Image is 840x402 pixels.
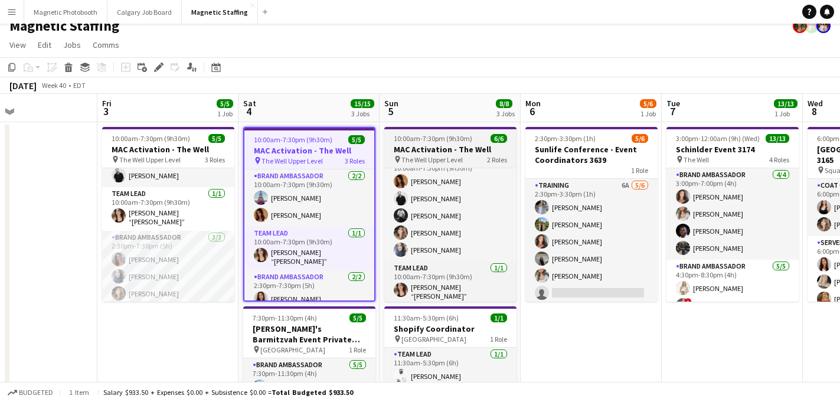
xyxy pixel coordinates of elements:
[491,134,507,143] span: 6/6
[774,109,797,118] div: 1 Job
[73,81,86,90] div: EDT
[496,109,515,118] div: 3 Jobs
[119,155,181,164] span: The Well Upper Level
[5,37,31,53] a: View
[243,127,375,302] app-job-card: 10:00am-7:30pm (9h30m)5/5MAC Activation - The Well The Well Upper Level3 RolesBrand Ambassador2/2...
[816,19,831,33] app-user-avatar: Kara & Monika
[63,40,81,50] span: Jobs
[205,155,225,164] span: 3 Roles
[39,81,68,90] span: Week 40
[272,388,353,397] span: Total Budgeted $933.50
[102,98,112,109] span: Fri
[401,155,463,164] span: The Well Upper Level
[666,127,799,302] app-job-card: 3:00pm-12:00am (9h) (Wed)13/13Schinlder Event 3174 The Well4 RolesBrand Ambassador4/43:00pm-7:00p...
[384,127,517,302] app-job-card: 10:00am-7:30pm (9h30m)6/6MAC Activation - The Well The Well Upper Level2 RolesBrand Ambassador5/5...
[394,313,459,322] span: 11:30am-5:30pm (6h)
[805,19,819,33] app-user-avatar: Kara & Monika
[93,40,119,50] span: Comms
[349,313,366,322] span: 5/5
[112,134,190,143] span: 10:00am-7:30pm (9h30m)
[241,104,256,118] span: 4
[260,345,325,354] span: [GEOGRAPHIC_DATA]
[244,270,374,328] app-card-role: Brand Ambassador2/22:30pm-7:30pm (5h)[PERSON_NAME]
[24,1,107,24] button: Magnetic Photobooth
[808,98,823,109] span: Wed
[19,388,53,397] span: Budgeted
[217,109,233,118] div: 1 Job
[535,134,596,143] span: 2:30pm-3:30pm (1h)
[345,156,365,165] span: 3 Roles
[254,135,332,144] span: 10:00am-7:30pm (9h30m)
[351,109,374,118] div: 3 Jobs
[384,306,517,388] app-job-card: 11:30am-5:30pm (6h)1/1Shopify Coordinator [GEOGRAPHIC_DATA]1 RoleTeam Lead1/111:30am-5:30pm (6h)[...
[65,388,93,397] span: 1 item
[640,109,656,118] div: 1 Job
[384,153,517,262] app-card-role: Brand Ambassador5/510:00am-7:30pm (9h30m)[PERSON_NAME][PERSON_NAME][PERSON_NAME][PERSON_NAME][PER...
[676,134,760,143] span: 3:00pm-12:00am (9h) (Wed)
[525,98,541,109] span: Mon
[217,99,233,108] span: 5/5
[38,40,51,50] span: Edit
[384,144,517,155] h3: MAC Activation - The Well
[9,17,119,35] h1: Magnetic Staffing
[107,1,182,24] button: Calgary Job Board
[640,99,656,108] span: 5/6
[244,227,374,270] app-card-role: Team Lead1/110:00am-7:30pm (9h30m)[PERSON_NAME] “[PERSON_NAME]” [PERSON_NAME]
[102,144,234,155] h3: MAC Activation - The Well
[496,99,512,108] span: 8/8
[253,313,317,322] span: 7:30pm-11:30pm (4h)
[666,168,799,260] app-card-role: Brand Ambassador4/43:00pm-7:00pm (4h)[PERSON_NAME][PERSON_NAME][PERSON_NAME][PERSON_NAME]
[9,40,26,50] span: View
[33,37,56,53] a: Edit
[384,323,517,334] h3: Shopify Coordinator
[774,99,797,108] span: 13/13
[525,179,658,305] app-card-role: Training6A5/62:30pm-3:30pm (1h)[PERSON_NAME][PERSON_NAME][PERSON_NAME][PERSON_NAME][PERSON_NAME]
[88,37,124,53] a: Comms
[208,134,225,143] span: 5/5
[100,104,112,118] span: 3
[102,187,234,231] app-card-role: Team Lead1/110:00am-7:30pm (9h30m)[PERSON_NAME] “[PERSON_NAME]” [PERSON_NAME]
[490,335,507,344] span: 1 Role
[491,313,507,322] span: 1/1
[666,98,680,109] span: Tue
[394,134,472,143] span: 10:00am-7:30pm (9h30m)
[244,169,374,227] app-card-role: Brand Ambassador2/210:00am-7:30pm (9h30m)[PERSON_NAME][PERSON_NAME]
[384,348,517,388] app-card-role: Team Lead1/111:30am-5:30pm (6h)[PERSON_NAME]
[684,155,709,164] span: The Well
[103,388,353,397] div: Salary $933.50 + Expenses $0.00 + Subsistence $0.00 =
[102,127,234,302] app-job-card: 10:00am-7:30pm (9h30m)5/5MAC Activation - The Well The Well Upper Level3 RolesBrand Ambassador1/1...
[384,98,398,109] span: Sun
[182,1,258,24] button: Magnetic Staffing
[58,37,86,53] a: Jobs
[6,386,55,399] button: Budgeted
[262,156,323,165] span: The Well Upper Level
[384,262,517,305] app-card-role: Team Lead1/110:00am-7:30pm (9h30m)[PERSON_NAME] “[PERSON_NAME]” [PERSON_NAME]
[631,166,648,175] span: 1 Role
[685,298,692,305] span: !
[524,104,541,118] span: 6
[351,99,374,108] span: 15/15
[243,323,375,345] h3: [PERSON_NAME]'s Barmitzvah Event Private Residence 3648
[349,345,366,354] span: 1 Role
[793,19,807,33] app-user-avatar: Bianca Fantauzzi
[383,104,398,118] span: 5
[348,135,365,144] span: 5/5
[666,144,799,155] h3: Schinlder Event 3174
[401,335,466,344] span: [GEOGRAPHIC_DATA]
[487,155,507,164] span: 2 Roles
[632,134,648,143] span: 5/6
[806,104,823,118] span: 8
[102,231,234,305] app-card-role: Brand Ambassador3/32:30pm-7:30pm (5h)[PERSON_NAME][PERSON_NAME][PERSON_NAME]
[244,145,374,156] h3: MAC Activation - The Well
[666,260,799,368] app-card-role: Brand Ambassador5/54:30pm-8:30pm (4h)[PERSON_NAME]![PERSON_NAME]
[525,144,658,165] h3: Sunlife Conference - Event Coordinators 3639
[525,127,658,302] app-job-card: 2:30pm-3:30pm (1h)5/6Sunlife Conference - Event Coordinators 36391 RoleTraining6A5/62:30pm-3:30pm...
[665,104,680,118] span: 7
[769,155,789,164] span: 4 Roles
